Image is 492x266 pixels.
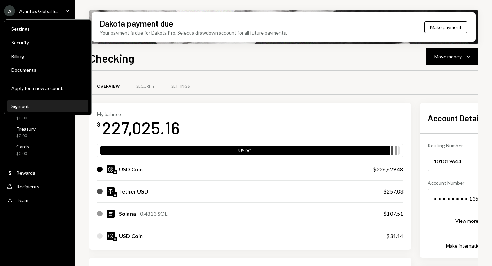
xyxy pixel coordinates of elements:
div: Team [16,197,28,203]
div: $31.14 [386,232,403,240]
a: Treasury$0.00 [4,124,71,140]
div: A [4,5,15,16]
div: $0.00 [16,115,33,121]
div: $ [97,121,100,128]
div: Treasury [16,126,36,132]
div: $226,629.48 [373,165,403,173]
div: USD Coin [119,232,143,240]
button: Apply for a new account [7,82,88,94]
div: Recipients [16,184,39,189]
button: Sign out [7,100,88,112]
img: USDT [107,187,115,196]
img: USDC [107,165,115,173]
div: $0.00 [16,151,29,157]
h1: Checking [89,51,134,65]
div: Move money [434,53,462,60]
div: USD Coin [119,165,143,173]
div: 227,025.16 [102,117,180,138]
div: Overview [97,83,120,89]
a: Rewards [4,167,71,179]
div: Documents [11,67,84,73]
div: Dakota payment due [100,18,173,29]
div: Apply for a new account [11,85,84,91]
a: Security [128,78,163,95]
div: Security [11,40,84,45]
div: Sign out [11,103,84,109]
a: Security [7,36,88,49]
div: $257.03 [383,187,403,196]
a: Billing [7,50,88,62]
button: Move money [426,48,478,65]
a: Settings [7,23,88,35]
div: Solana [119,210,136,218]
a: Settings [163,78,198,95]
button: Make payment [424,21,467,33]
div: Your payment is due for Dakota Pro. Select a drawdown account for all future payments. [100,29,287,36]
a: Cards$0.00 [4,142,71,158]
img: ethereum-mainnet [113,237,117,241]
img: solana-mainnet [113,170,117,174]
img: SOL [107,210,115,218]
div: 0.4813 SOL [140,210,167,218]
img: USDC [107,232,115,240]
div: Security [136,83,155,89]
a: Documents [7,64,88,76]
div: Rewards [16,170,35,176]
div: My balance [97,111,180,117]
div: Settings [171,83,190,89]
div: $0.00 [16,133,36,139]
div: Avantux Global S... [19,8,58,14]
div: Tether USD [119,187,148,196]
div: Billing [11,53,84,59]
a: Recipients [4,180,71,192]
div: USDC [100,147,390,157]
div: $107.51 [383,210,403,218]
img: solana-mainnet [113,192,117,197]
a: Team [4,194,71,206]
div: Settings [11,26,84,32]
a: Overview [89,78,128,95]
div: Cards [16,144,29,149]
